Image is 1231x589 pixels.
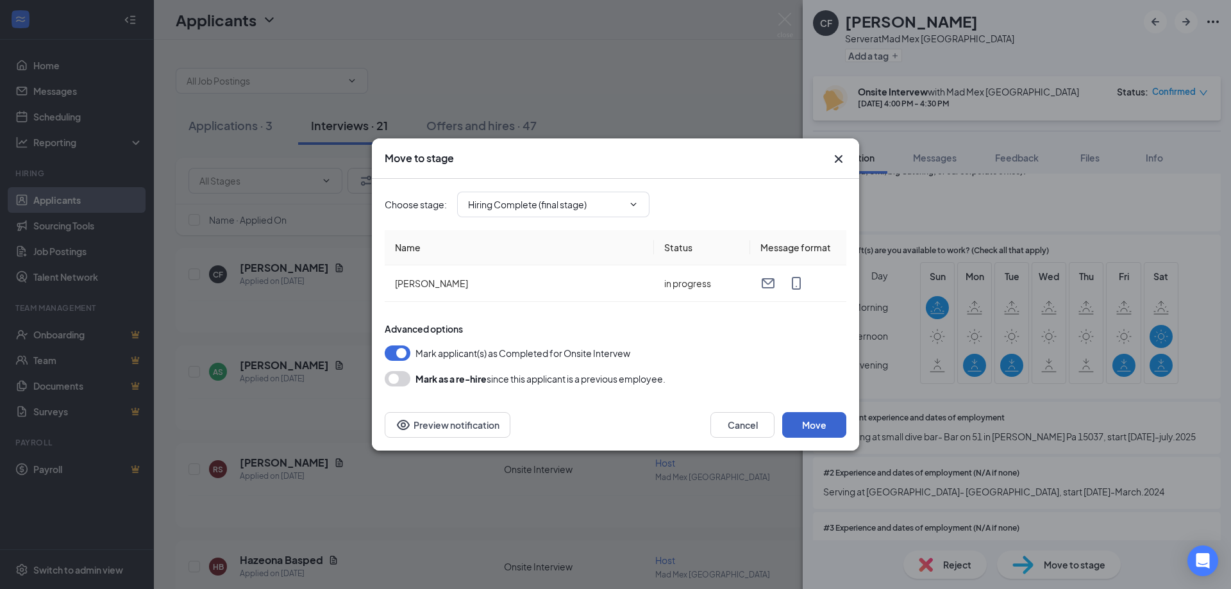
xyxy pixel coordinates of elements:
svg: Eye [396,417,411,433]
td: in progress [654,265,750,302]
th: Name [385,230,654,265]
h3: Move to stage [385,151,454,165]
b: Mark as a re-hire [415,373,487,385]
button: Move [782,412,846,438]
div: since this applicant is a previous employee. [415,371,666,386]
svg: Cross [831,151,846,167]
div: Advanced options [385,322,846,335]
svg: MobileSms [789,276,804,291]
button: Cancel [710,412,775,438]
button: Preview notificationEye [385,412,510,438]
button: Close [831,151,846,167]
svg: Email [760,276,776,291]
span: Choose stage : [385,197,447,212]
span: Mark applicant(s) as Completed for Onsite Intervew [415,345,630,361]
th: Message format [750,230,846,265]
th: Status [654,230,750,265]
svg: ChevronDown [628,199,639,210]
span: [PERSON_NAME] [395,278,468,289]
div: Open Intercom Messenger [1187,545,1218,576]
